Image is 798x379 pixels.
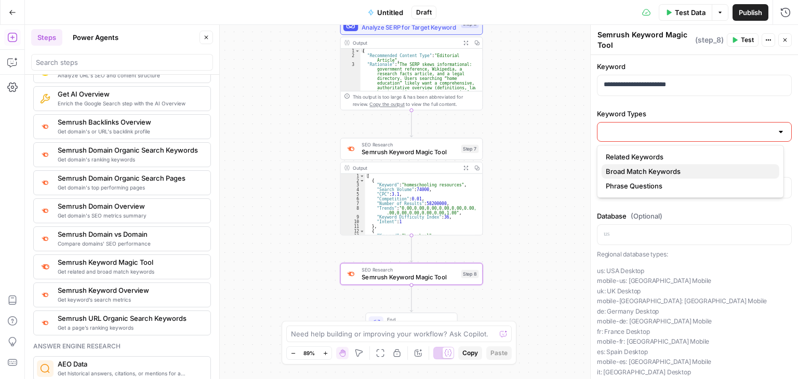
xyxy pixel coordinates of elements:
div: Output [353,39,458,46]
g: Edge from step_2 to step_7 [410,110,413,137]
g: Edge from step_7 to step_8 [410,235,413,262]
div: This output is too large & has been abbreviated for review. to view the full content. [353,93,479,108]
div: 3 [341,183,365,187]
span: Semrush Keyword Magic Tool [362,147,457,157]
span: Paste [490,348,508,358]
img: 8a3tdog8tf0qdwwcclgyu02y995m [346,144,355,154]
p: Regional database types: [597,249,792,260]
span: Copy [462,348,478,358]
div: 4 [341,187,365,192]
span: Get AI Overview [58,89,202,99]
span: Compare domains' SEO performance [58,239,202,248]
span: Semrush Keyword Overview [58,285,202,295]
img: 8a3tdog8tf0qdwwcclgyu02y995m [346,269,355,279]
label: Keyword Types [597,109,792,119]
div: 6 [341,197,365,201]
div: 2 [341,179,365,183]
img: 73nre3h8eff8duqnn8tc5kmlnmbe [40,93,50,104]
span: SEO Research [362,266,457,274]
div: 3 [341,62,361,127]
div: 5 [341,192,365,197]
span: Semrush Domain Organic Search Keywords [58,145,202,155]
span: Untitled [377,7,403,18]
span: Get historical answers, citations, or mentions for a question [58,369,202,377]
span: (Optional) [631,211,662,221]
img: zn8kcn4lc16eab7ly04n2pykiy7x [40,234,50,243]
span: Semrush Domain vs Domain [58,229,202,239]
div: Step 2 [461,20,479,28]
span: Toggle code folding, rows 1 through 1002 [360,174,365,179]
img: p4kt2d9mz0di8532fmfgvfq6uqa0 [40,150,50,159]
span: Semrush Domain Overview [58,201,202,211]
div: 9 [341,215,365,220]
span: Semrush Domain Organic Search Pages [58,173,202,183]
button: Steps [31,29,62,46]
img: otu06fjiulrdwrqmbs7xihm55rg9 [40,178,50,187]
span: AEO Data [58,359,202,369]
span: Draft [416,8,432,17]
div: 2 [341,53,361,63]
span: SEO Research [362,141,457,148]
span: Semrush Keyword Magic Tool [58,257,202,267]
button: Test [727,33,759,47]
span: Get keyword’s search metrics [58,295,202,304]
button: Power Agents [66,29,125,46]
span: Copy the output [369,102,404,107]
div: Step 7 [461,145,479,153]
div: Answer engine research [33,342,211,351]
span: Test [741,35,754,45]
input: Search steps [36,57,208,67]
div: 1 [341,49,361,53]
button: Publish [733,4,768,21]
span: Test Data [675,7,706,18]
span: Related Keywords [606,152,771,162]
div: SEO ResearchSemrush Keyword Magic ToolStep 7Output[ { "Keyword":"homeschooling resources", "Searc... [340,138,483,236]
span: Get domain's top performing pages [58,183,202,192]
span: Analyze URL's SEO and content structure [58,71,202,79]
span: 89% [303,349,315,357]
label: Keyword [597,61,792,72]
div: 1 [341,174,365,179]
button: Paste [486,346,512,360]
span: Toggle code folding, rows 12 through 21 [360,229,365,234]
div: 11 [341,224,365,229]
span: Semrush Backlinks Overview [58,117,202,127]
span: Publish [739,7,762,18]
span: Semrush URL Organic Search Keywords [58,313,202,323]
span: Get domain's SEO metrics summary [58,211,202,220]
span: Enrich the Google Search step with the AI Overview [58,99,202,107]
div: 12 [341,229,365,234]
div: 13 [341,234,365,238]
img: v3j4otw2j2lxnxfkcl44e66h4fup [40,290,50,299]
div: EndOutput [340,313,483,335]
span: Get related and broad match keywords [58,267,202,276]
span: Get a page’s ranking keywords [58,323,202,332]
button: Copy [458,346,482,360]
span: ( step_8 ) [695,35,724,45]
textarea: Semrush Keyword Magic Tool [597,30,693,50]
div: 10 [341,220,365,224]
span: Get domain's or URL's backlink profile [58,127,202,136]
span: Phrase Questions [606,181,771,191]
span: Broad Match Keywords [606,166,771,177]
g: Edge from step_8 to end [410,285,413,312]
img: ey5lt04xp3nqzrimtu8q5fsyor3u [40,318,50,327]
span: Semrush Keyword Magic Tool [362,273,457,282]
img: 8a3tdog8tf0qdwwcclgyu02y995m [40,262,50,272]
div: Analyze SERP for Target KeywordStep 2Output{ "Recommended Content Type":"Editorial Article", "Rat... [340,13,483,111]
img: 3lyvnidk9veb5oecvmize2kaffdg [40,122,50,131]
div: Step 8 [461,270,479,278]
button: Test Data [659,4,712,21]
label: Database [597,211,792,221]
div: SEO ResearchSemrush Keyword Magic ToolStep 8 [340,263,483,285]
img: 4e4w6xi9sjogcjglmt5eorgxwtyu [40,206,50,215]
span: Analyze SERP for Target Keyword [362,22,457,32]
div: 8 [341,206,365,215]
button: Untitled [362,4,409,21]
span: Toggle code folding, rows 2 through 11 [360,179,365,183]
div: 7 [341,201,365,206]
div: Output [353,164,458,171]
span: Get domain's ranking keywords [58,155,202,164]
span: End [387,316,449,323]
span: Toggle code folding, rows 1 through 14 [355,49,360,53]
